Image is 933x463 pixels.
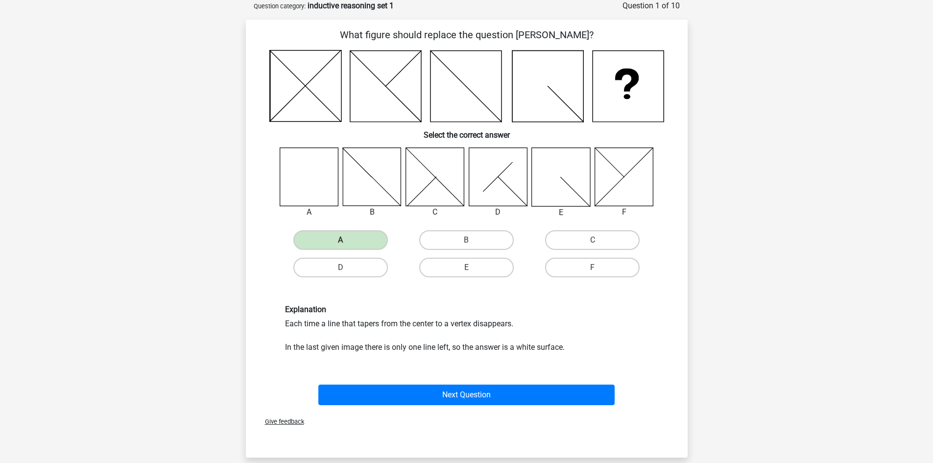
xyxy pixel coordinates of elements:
[257,418,304,425] span: Give feedback
[262,27,672,42] p: What figure should replace the question [PERSON_NAME]?
[272,206,346,218] div: A
[524,207,598,219] div: E
[419,230,514,250] label: B
[254,2,306,10] small: Question category:
[293,258,388,277] label: D
[285,305,648,314] h6: Explanation
[262,122,672,140] h6: Select the correct answer
[461,206,535,218] div: D
[545,230,640,250] label: C
[293,230,388,250] label: A
[335,206,409,218] div: B
[318,385,615,405] button: Next Question
[545,258,640,277] label: F
[398,206,472,218] div: C
[587,206,661,218] div: F
[308,1,394,10] strong: inductive reasoning set 1
[278,305,656,353] div: Each time a line that tapers from the center to a vertex disappears. In the last given image ther...
[419,258,514,277] label: E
